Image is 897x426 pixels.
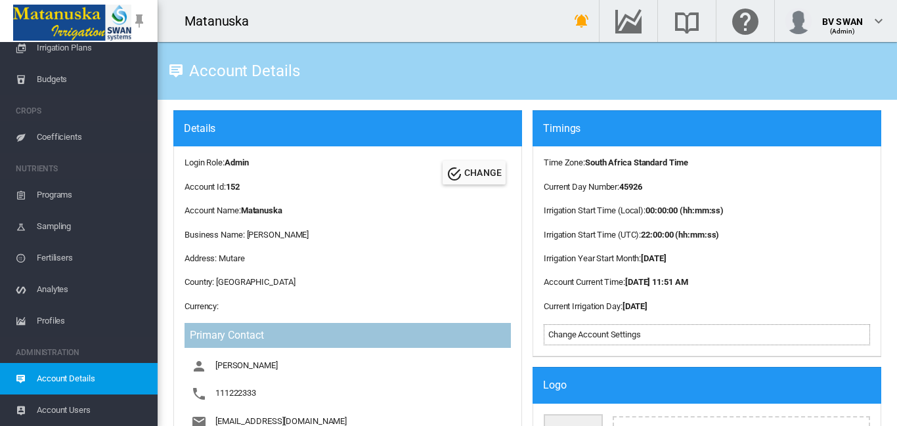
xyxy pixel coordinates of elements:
span: CHANGE [464,167,502,178]
span: Coefficients [37,121,147,153]
span: Analytes [37,274,147,305]
div: Account Id: [185,181,248,193]
div: : [544,253,724,265]
span: Account Current Time [544,277,623,287]
b: [DATE] [623,301,647,311]
span: Irrigation Plans [37,32,147,64]
span: Irrigation Start Time (UTC) [544,230,639,240]
button: Change Account Details [443,161,506,184]
img: Matanuska_LOGO.png [13,5,131,41]
b: [DATE] [641,253,666,263]
span: (Admin) [830,28,856,35]
md-icon: icon-tooltip-text [168,63,184,79]
span: [PERSON_NAME] [215,361,278,371]
div: Timings [543,121,881,136]
div: : [544,229,724,241]
img: profile.jpg [785,8,812,34]
md-icon: icon-account [191,358,207,374]
md-icon: icon-phone [191,386,207,402]
span: Budgets [37,64,147,95]
md-icon: Click here for help [730,13,761,29]
md-icon: icon-chevron-down [871,13,886,29]
b: 22:00:00 (hh:mm:ss) [641,230,719,240]
span: Profiles [37,305,147,337]
div: : [544,157,724,169]
div: Business Name: [PERSON_NAME] [185,229,511,241]
span: Irrigation Start Time (Local) [544,205,644,215]
md-icon: icon-bell-ring [574,13,590,29]
b: [DATE] 11:51 AM [625,277,688,287]
md-icon: icon-pin [131,13,147,29]
span: [EMAIL_ADDRESS][DOMAIN_NAME] [215,416,347,426]
div: Details [184,121,522,136]
h3: Primary Contact [185,323,511,348]
span: CROPS [16,100,147,121]
div: Currency: [185,301,511,312]
div: : [544,276,724,288]
button: icon-bell-ring [569,8,595,34]
b: 00:00:00 (hh:mm:ss) [645,205,724,215]
b: 45926 [619,182,642,192]
b: Matanuska [241,205,282,215]
div: Address: Mutare [185,253,511,265]
span: Current Day Number [544,182,617,192]
div: : [544,301,724,312]
div: Login Role: [185,157,248,169]
div: : [544,181,724,193]
span: Current Irrigation Day [544,301,621,311]
div: Account Details [184,66,300,75]
span: Irrigation Year Start Month [544,253,639,263]
md-icon: Go to the Data Hub [613,13,644,29]
b: South Africa Standard Time [585,158,688,167]
span: Account Users [37,394,147,426]
b: Admin [225,158,249,167]
span: Account Details [37,363,147,394]
span: Time Zone [544,158,583,167]
div: Account Name: [185,205,511,217]
div: Matanuska [185,12,261,30]
span: ADMINISTRATION [16,342,147,363]
div: Logo [543,378,881,393]
span: Sampling [37,211,147,242]
div: Change Account Settings [548,329,865,341]
div: : [544,205,724,217]
md-icon: icon-check-circle [447,166,462,182]
div: BV SWAN [822,10,863,23]
span: Fertilisers [37,242,147,274]
md-icon: Search the knowledge base [671,13,703,29]
b: 152 [226,182,240,192]
span: 111222333 [215,389,256,398]
span: NUTRIENTS [16,158,147,179]
div: Country: [GEOGRAPHIC_DATA] [185,276,511,288]
span: Programs [37,179,147,211]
